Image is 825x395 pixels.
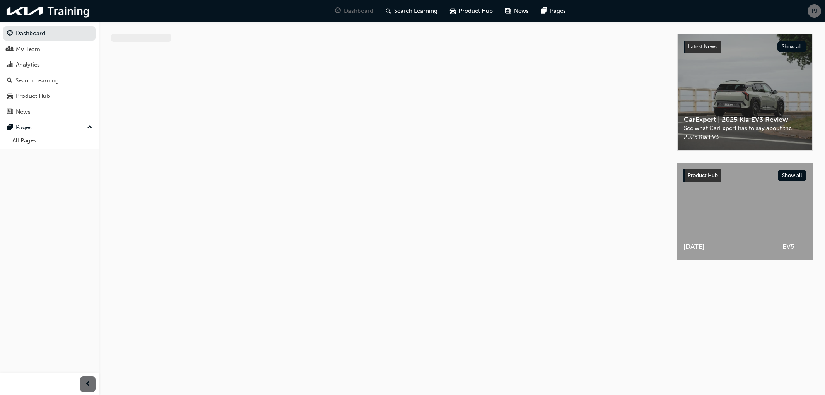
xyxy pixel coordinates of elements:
button: DashboardMy TeamAnalyticsSearch LearningProduct HubNews [3,25,96,120]
span: pages-icon [7,124,13,131]
a: My Team [3,42,96,56]
span: prev-icon [85,380,91,389]
div: Product Hub [16,92,50,101]
span: up-icon [87,123,92,133]
span: people-icon [7,46,13,53]
span: News [514,7,529,15]
a: [DATE] [677,163,776,260]
div: Pages [16,123,32,132]
a: search-iconSearch Learning [379,3,444,19]
a: news-iconNews [499,3,535,19]
span: CarExpert | 2025 Kia EV3 Review [684,115,806,124]
span: Pages [550,7,566,15]
span: [DATE] [683,242,770,251]
span: search-icon [7,77,12,84]
button: Show all [777,41,806,52]
button: Pages [3,120,96,135]
a: guage-iconDashboard [329,3,379,19]
a: Search Learning [3,74,96,88]
span: Search Learning [394,7,437,15]
span: news-icon [7,109,13,116]
span: guage-icon [7,30,13,37]
span: news-icon [505,6,511,16]
span: chart-icon [7,62,13,68]
span: guage-icon [335,6,341,16]
span: PJ [811,7,818,15]
span: Dashboard [344,7,373,15]
span: car-icon [7,93,13,100]
span: car-icon [450,6,456,16]
a: Latest NewsShow allCarExpert | 2025 Kia EV3 ReviewSee what CarExpert has to say about the 2025 Ki... [677,34,813,151]
span: Latest News [688,43,717,50]
button: Show all [778,170,807,181]
a: Analytics [3,58,96,72]
span: search-icon [386,6,391,16]
a: Latest NewsShow all [684,41,806,53]
a: News [3,105,96,119]
a: Dashboard [3,26,96,41]
div: Analytics [16,60,40,69]
img: kia-training [4,3,93,19]
a: pages-iconPages [535,3,572,19]
button: PJ [808,4,821,18]
div: News [16,108,31,116]
span: Product Hub [688,172,718,179]
span: Product Hub [459,7,493,15]
span: pages-icon [541,6,547,16]
span: See what CarExpert has to say about the 2025 Kia EV3. [684,124,806,141]
a: Product Hub [3,89,96,103]
a: car-iconProduct Hub [444,3,499,19]
a: Product HubShow all [683,169,806,182]
a: All Pages [9,135,96,147]
div: Search Learning [15,76,59,85]
div: My Team [16,45,40,54]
